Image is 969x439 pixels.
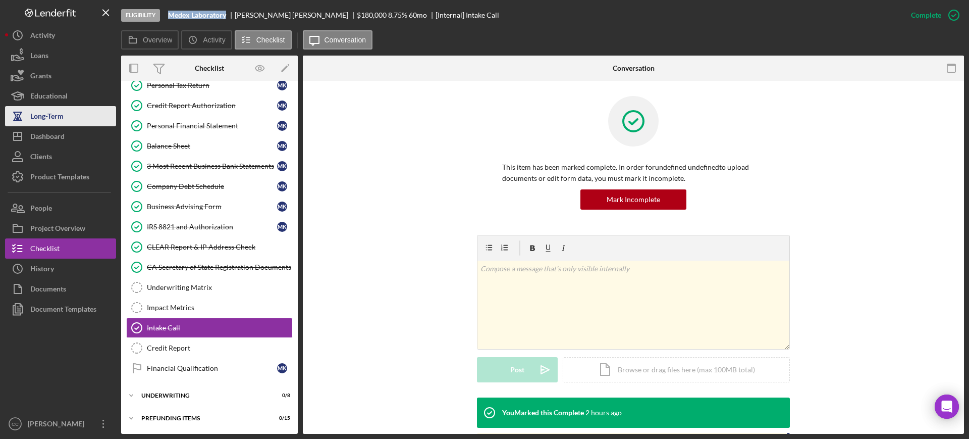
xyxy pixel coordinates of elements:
button: Mark Incomplete [580,189,686,210]
button: Overview [121,30,179,50]
button: Complete [901,5,964,25]
div: [Internal] Intake Call [436,11,499,19]
div: Clients [30,147,52,169]
button: Product Templates [5,167,116,187]
a: Business Advising FormMK [126,197,293,217]
a: Balance SheetMK [126,136,293,156]
div: 0 / 15 [272,415,290,421]
a: Grants [5,66,116,86]
a: Personal Tax ReturnMK [126,75,293,95]
div: Documents [30,279,66,302]
div: Product Templates [30,167,89,189]
div: Project Overview [30,218,85,241]
div: Credit Report Authorization [147,102,277,110]
div: Loans [30,45,48,68]
label: Checklist [256,36,285,44]
div: 60 mo [409,11,427,19]
span: $180,000 [357,11,387,19]
div: Business Advising Form [147,203,277,211]
button: Documents [5,279,116,299]
div: Activity [30,25,55,48]
div: Personal Tax Return [147,81,277,89]
a: Document Templates [5,299,116,319]
a: People [5,198,116,218]
label: Activity [203,36,225,44]
div: M K [277,101,287,111]
div: [PERSON_NAME] [25,414,91,436]
button: Loans [5,45,116,66]
button: History [5,259,116,279]
div: M K [277,80,287,90]
div: M K [277,363,287,373]
a: Impact Metrics [126,298,293,318]
a: CLEAR Report & IP Address Check [126,237,293,257]
div: Document Templates [30,299,96,322]
div: 0 / 8 [272,393,290,399]
a: Company Debt ScheduleMK [126,176,293,197]
div: Mark Incomplete [607,189,660,210]
button: Checklist [235,30,292,50]
div: M K [277,222,287,232]
label: Overview [143,36,172,44]
label: Conversation [325,36,366,44]
div: [PERSON_NAME] [PERSON_NAME] [235,11,357,19]
div: 8.75 % [388,11,407,19]
div: Intake Call [147,324,292,332]
div: Underwriting Matrix [147,283,292,291]
div: Credit Report [147,344,292,352]
div: Balance Sheet [147,142,277,150]
a: Financial QualificationMK [126,358,293,378]
div: Dashboard [30,126,65,149]
div: Complete [911,5,941,25]
a: IRS 8821 and AuthorizationMK [126,217,293,237]
a: Credit Report AuthorizationMK [126,95,293,116]
div: CA Secretary of State Registration Documents [147,263,292,271]
p: This item has been marked complete. In order for undefined undefined to upload documents or edit ... [502,162,765,184]
div: Grants [30,66,51,88]
div: M K [277,161,287,171]
a: Personal Financial StatementMK [126,116,293,136]
button: Activity [5,25,116,45]
div: 3 Most Recent Business Bank Statements [147,162,277,170]
div: M K [277,121,287,131]
button: Long-Term [5,106,116,126]
div: You Marked this Complete [502,409,584,417]
a: Intake Call [126,318,293,338]
div: IRS 8821 and Authorization [147,223,277,231]
div: Long-Term [30,106,64,129]
div: People [30,198,52,221]
div: Checklist [30,238,60,261]
time: 2025-10-08 17:10 [585,409,622,417]
button: Conversation [303,30,373,50]
div: M K [277,202,287,212]
div: Underwriting [141,393,265,399]
a: Underwriting Matrix [126,277,293,298]
button: Dashboard [5,126,116,147]
button: Educational [5,86,116,106]
button: Project Overview [5,218,116,238]
button: Activity [181,30,232,50]
div: Impact Metrics [147,304,292,312]
button: Clients [5,147,116,167]
button: Checklist [5,238,116,259]
a: 3 Most Recent Business Bank StatementsMK [126,156,293,176]
button: Post [477,357,558,382]
div: Educational [30,86,68,109]
div: M K [277,181,287,191]
div: Personal Financial Statement [147,122,277,130]
b: Medex Laboratory [168,11,226,19]
div: Open Intercom Messenger [935,395,959,419]
text: CC [12,421,19,427]
button: CC[PERSON_NAME] [5,414,116,434]
div: Company Debt Schedule [147,182,277,190]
